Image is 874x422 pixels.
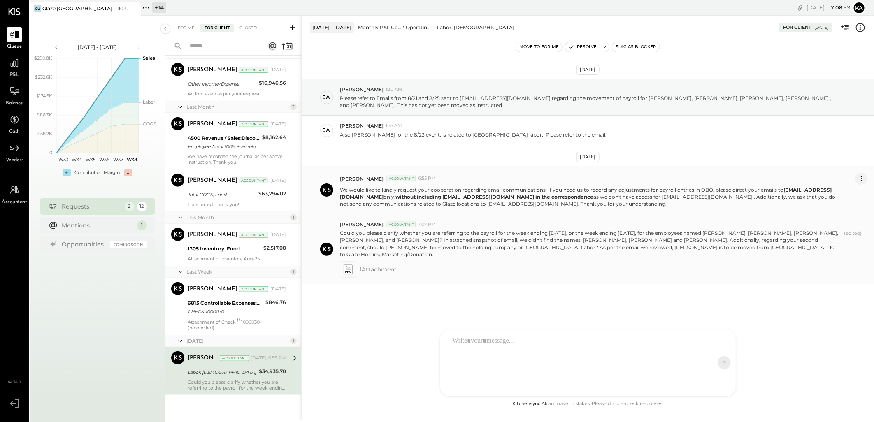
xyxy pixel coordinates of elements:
div: 12 [137,202,147,211]
span: P&L [10,72,19,79]
div: Could you please clarify whether you are referring to the payroll for the week ending [DATE], or ... [188,379,286,391]
span: Balance [6,100,23,107]
text: $290.8K [34,55,52,61]
a: P&L [0,55,28,79]
div: [PERSON_NAME] [188,354,218,362]
p: Please refer to Emails from 8/21 and 8/25 sent to [EMAIL_ADDRESS][DOMAIN_NAME] regarding the move... [340,95,841,109]
div: Accountant [239,178,268,183]
div: + 14 [152,2,166,13]
div: ja [323,93,330,101]
text: W34 [72,157,82,162]
div: Coming Soon [110,241,147,248]
div: 1 [290,338,297,344]
text: $232.6K [35,74,52,80]
div: [DATE] [270,286,286,292]
div: [PERSON_NAME] [188,231,237,239]
text: W38 [126,157,137,162]
p: Also [PERSON_NAME] for the 8/23 event, is related to [GEOGRAPHIC_DATA] labor. Please refer to the... [340,131,607,138]
div: Requests [62,202,121,211]
div: Attachment of Inventory Aug-25 [188,256,286,262]
span: [PERSON_NAME] [340,86,384,93]
button: Ka [853,1,866,14]
div: $16,946.56 [259,79,286,87]
a: Queue [0,27,28,51]
div: CHECK 1000030 [188,307,263,315]
text: $58.2K [37,131,52,137]
div: $8,162.64 [262,133,286,141]
div: [DATE] [270,232,286,238]
div: Opportunities [62,240,106,248]
text: Sales [143,55,155,61]
a: Cash [0,112,28,136]
div: Operating Expenses (EBITDA) [406,24,433,31]
span: Vendors [6,157,23,164]
text: W33 [58,157,68,162]
a: Vendors [0,140,28,164]
div: copy link [796,3,804,12]
div: GU [34,5,41,12]
div: Accountant [239,67,268,73]
button: Move to for me [516,42,562,52]
span: [PERSON_NAME] [340,122,384,129]
div: Closed [235,24,261,32]
div: 2 [290,104,297,110]
div: - [124,169,132,176]
div: Attachment of Check 1000030 (reconciled) [188,318,286,331]
div: $63,794.02 [258,190,286,198]
div: [DATE] [270,177,286,184]
div: 1 [137,220,147,230]
div: 1 [290,269,297,275]
div: 2 [125,202,135,211]
div: Accountant [387,222,416,227]
span: 6:55 PM [418,175,436,182]
button: Flag as Blocker [612,42,660,52]
div: [DATE], 6:55 PM [251,355,286,362]
div: Monthly P&L Comparison [358,24,402,31]
div: For Client [200,24,234,32]
text: $116.3K [37,112,52,118]
div: 1 [290,214,297,221]
div: This Month [186,214,288,221]
span: [PERSON_NAME] [340,221,384,228]
span: 7:07 PM [418,221,436,228]
div: Last Month [186,103,288,110]
div: Accountant [220,355,249,361]
div: 1305 Inventory, Food [188,245,261,253]
text: W35 [86,157,95,162]
a: Accountant [0,182,28,206]
div: Labor, [DEMOGRAPHIC_DATA] [188,368,256,376]
div: We have recorded the journal as per above instruction. Thank you! [188,153,286,165]
div: $846.76 [265,298,286,306]
div: Accountant [387,176,416,181]
div: Accountant [239,286,268,292]
div: Transferred. Thank you! [188,202,286,207]
div: [PERSON_NAME] [188,66,237,74]
b: without including [EMAIL_ADDRESS][DOMAIN_NAME] in the correspondence [395,194,593,200]
div: Glaze [GEOGRAPHIC_DATA] - 110 Uni [42,5,128,12]
text: 0 [49,150,52,155]
div: [DATE] [814,25,828,30]
div: [DATE] [270,67,286,73]
div: [PERSON_NAME] [188,120,237,128]
div: For Me [174,24,199,32]
div: Accountant [239,232,268,238]
div: [DATE] [186,337,288,344]
div: For Client [783,24,811,31]
span: 1 Attachment [360,261,397,278]
div: ja [323,126,330,134]
div: [DATE] [576,152,600,162]
div: Action taken as per your request [188,91,286,97]
div: Mentions [62,221,133,230]
span: [PERSON_NAME] [340,175,384,182]
span: 1:35 AM [386,123,402,129]
div: Other Income/Expense [188,80,256,88]
span: Accountant [2,199,27,206]
div: + [63,169,71,176]
div: [DATE] - [DATE] [310,22,354,32]
div: Contribution Margin [75,169,120,176]
div: [DATE] - [DATE] [63,44,132,51]
div: $34,935.70 [259,367,286,376]
p: Could you please clarify whether you are referring to the payroll for the week ending [DATE], or ... [340,230,841,258]
div: [PERSON_NAME] [188,285,237,293]
div: 6815 Controllable Expenses:General & Administrative Expenses:Repairs & Maintenance:Repair & Maint... [188,299,263,307]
